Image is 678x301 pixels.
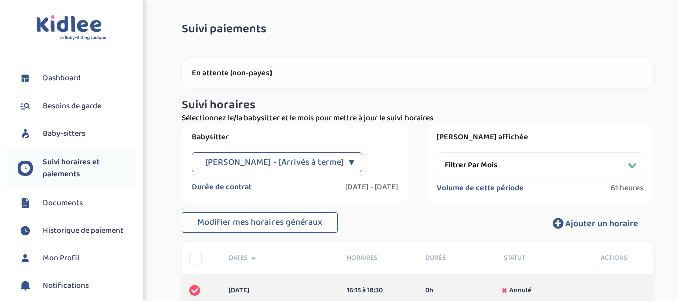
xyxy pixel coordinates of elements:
[18,98,135,114] a: Besoins de garde
[347,285,411,296] div: 16:15 à 18:30
[437,183,524,193] label: Volume de cette période
[221,253,339,263] div: Dates
[182,23,266,36] span: Suivi paiements
[509,285,531,296] span: Annulé
[18,126,135,141] a: Baby-sitters
[18,126,33,141] img: babysitters.svg
[18,195,33,211] img: documents.svg
[565,217,638,231] span: Ajouter un horaire
[347,253,411,263] span: Horaires
[192,182,252,192] label: Durée de contrat
[537,212,653,234] button: Ajouter un horaire
[575,253,654,263] div: Actions
[43,72,81,84] span: Dashboard
[43,197,83,209] span: Documents
[43,156,135,180] span: Suivi horaires et paiements
[43,128,85,140] span: Baby-sitters
[18,251,33,266] img: profil.svg
[345,182,398,192] label: [DATE] - [DATE]
[611,183,643,193] span: 61 heures
[496,253,575,263] div: Statut
[18,71,135,86] a: Dashboard
[205,152,344,172] span: [PERSON_NAME] - [Arrivés à terme]
[43,280,89,292] span: Notifications
[18,156,135,180] a: Suivi horaires et paiements
[192,68,643,78] p: En attente (non-payes)
[18,251,135,266] a: Mon Profil
[18,98,33,114] img: besoin.svg
[425,285,433,296] span: 0h
[18,223,135,238] a: Historique de paiement
[182,112,653,124] p: Sélectionnez le/la babysitter et le mois pour mettre à jour le suivi horaires
[18,223,33,238] img: suivihoraire.svg
[43,225,123,237] span: Historique de paiement
[221,285,339,296] div: [DATE]
[36,15,107,41] img: logo.svg
[18,278,135,293] a: Notifications
[18,71,33,86] img: dashboard.svg
[418,253,496,263] div: Durée
[182,212,338,233] button: Modifier mes horaires généraux
[18,278,33,293] img: notification.svg
[43,100,101,112] span: Besoins de garde
[437,132,643,142] label: [PERSON_NAME] affichée
[18,195,135,211] a: Documents
[43,252,79,264] span: Mon Profil
[349,152,354,172] div: ▼
[18,161,33,176] img: suivihoraire.svg
[192,132,398,142] label: Babysitter
[182,98,653,112] h3: Suivi horaires
[197,215,322,229] span: Modifier mes horaires généraux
